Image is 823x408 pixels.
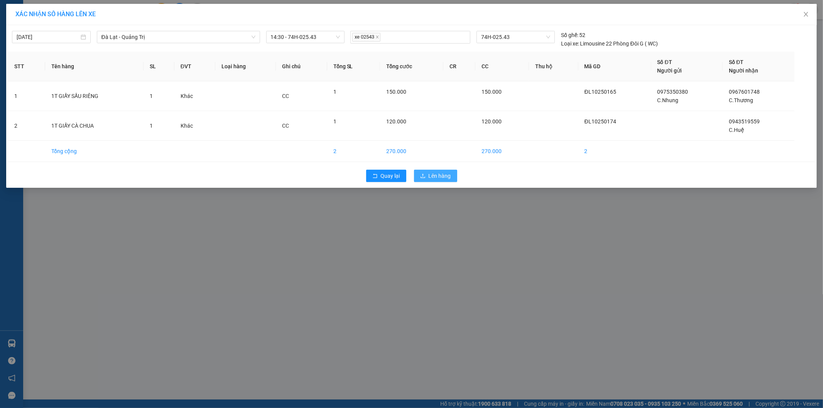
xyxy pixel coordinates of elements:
[174,111,215,141] td: Khác
[561,31,578,39] span: Số ghế:
[375,35,379,39] span: close
[101,31,255,43] span: Đà Lạt - Quảng Trị
[271,31,340,43] span: 14:30 - 74H-025.43
[276,52,327,81] th: Ghi chú
[561,39,658,48] div: Limousine 22 Phòng Đôi G ( WC)
[380,141,443,162] td: 270.000
[657,97,679,103] span: C.Nhung
[333,118,336,125] span: 1
[282,93,289,99] span: CC
[386,89,406,95] span: 150.000
[657,59,672,65] span: Số ĐT
[475,141,529,162] td: 270.000
[251,35,256,39] span: down
[386,118,406,125] span: 120.000
[8,81,45,111] td: 1
[17,33,79,41] input: 11/10/2025
[529,52,578,81] th: Thu hộ
[729,118,760,125] span: 0943519559
[372,173,378,179] span: rollback
[352,33,380,42] span: xe 02543
[429,172,451,180] span: Lên hàng
[420,173,426,179] span: upload
[561,31,586,39] div: 52
[578,52,651,81] th: Mã GD
[215,52,276,81] th: Loại hàng
[174,52,215,81] th: ĐVT
[482,118,502,125] span: 120.000
[729,67,758,74] span: Người nhận
[45,141,144,162] td: Tổng cộng
[327,52,380,81] th: Tổng SL
[8,111,45,141] td: 2
[482,89,502,95] span: 150.000
[803,11,809,17] span: close
[475,52,529,81] th: CC
[45,81,144,111] td: 1T GIẤY SẦU RIÊNG
[729,127,744,133] span: C.Huệ
[729,97,753,103] span: C.Thương
[327,141,380,162] td: 2
[45,52,144,81] th: Tên hàng
[150,93,153,99] span: 1
[414,170,457,182] button: uploadLên hàng
[45,111,144,141] td: 1T GIẤY CÀ CHUA
[657,67,682,74] span: Người gửi
[150,123,153,129] span: 1
[795,4,817,25] button: Close
[443,52,475,81] th: CR
[729,89,760,95] span: 0967601748
[333,89,336,95] span: 1
[585,118,616,125] span: ĐL10250174
[144,52,174,81] th: SL
[282,123,289,129] span: CC
[657,89,688,95] span: 0975350380
[481,31,550,43] span: 74H-025.43
[174,81,215,111] td: Khác
[561,39,579,48] span: Loại xe:
[578,141,651,162] td: 2
[8,52,45,81] th: STT
[381,172,400,180] span: Quay lại
[380,52,443,81] th: Tổng cước
[366,170,406,182] button: rollbackQuay lại
[729,59,744,65] span: Số ĐT
[585,89,616,95] span: ĐL10250165
[15,10,96,18] span: XÁC NHẬN SỐ HÀNG LÊN XE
